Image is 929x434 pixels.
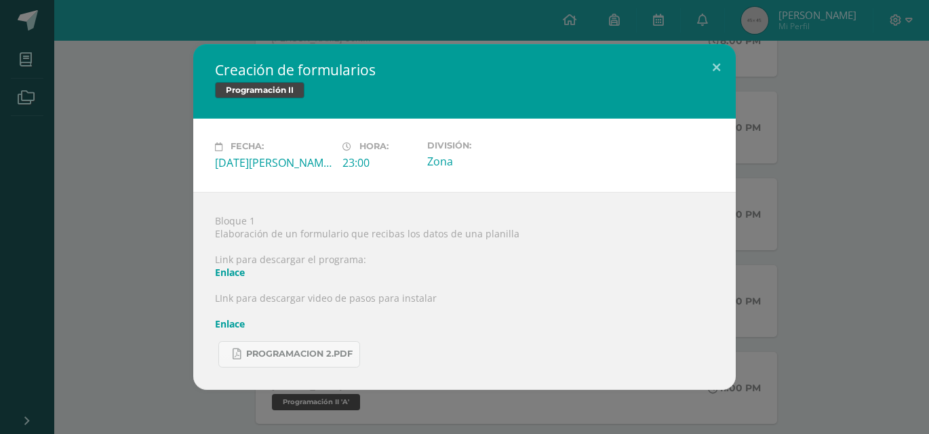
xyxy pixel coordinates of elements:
[359,142,389,152] span: Hora:
[427,140,544,151] label: División:
[215,60,714,79] h2: Creación de formularios
[215,82,304,98] span: Programación II
[193,192,736,390] div: Bloque 1 Elaboración de un formulario que recibas los datos de una planilla Link para descargar e...
[215,266,245,279] a: Enlace
[218,341,360,368] a: Programacion 2.pdf
[427,154,544,169] div: Zona
[246,349,353,359] span: Programacion 2.pdf
[342,155,416,170] div: 23:00
[231,142,264,152] span: Fecha:
[215,317,245,330] a: Enlace
[697,44,736,90] button: Close (Esc)
[215,155,332,170] div: [DATE][PERSON_NAME]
